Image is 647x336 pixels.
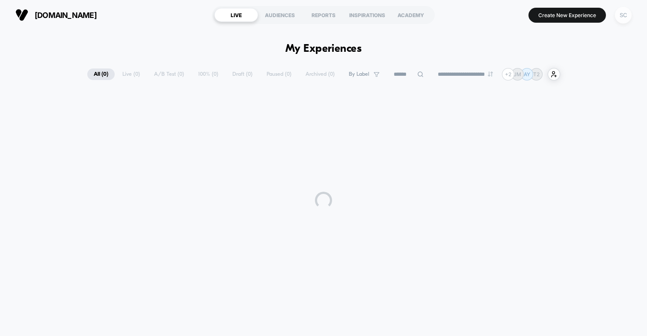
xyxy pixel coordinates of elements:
span: All ( 0 ) [87,68,115,80]
p: JM [513,71,521,77]
img: Visually logo [15,9,28,21]
div: + 2 [502,68,514,80]
div: SC [615,7,632,24]
button: [DOMAIN_NAME] [13,8,99,22]
span: By Label [349,71,369,77]
div: LIVE [214,8,258,22]
h1: My Experiences [285,43,362,55]
p: AY [524,71,530,77]
button: Create New Experience [528,8,606,23]
div: ACADEMY [389,8,433,22]
div: REPORTS [302,8,345,22]
button: SC [612,6,634,24]
span: [DOMAIN_NAME] [35,11,97,20]
img: end [488,71,493,77]
p: T2 [533,71,540,77]
div: AUDIENCES [258,8,302,22]
div: INSPIRATIONS [345,8,389,22]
